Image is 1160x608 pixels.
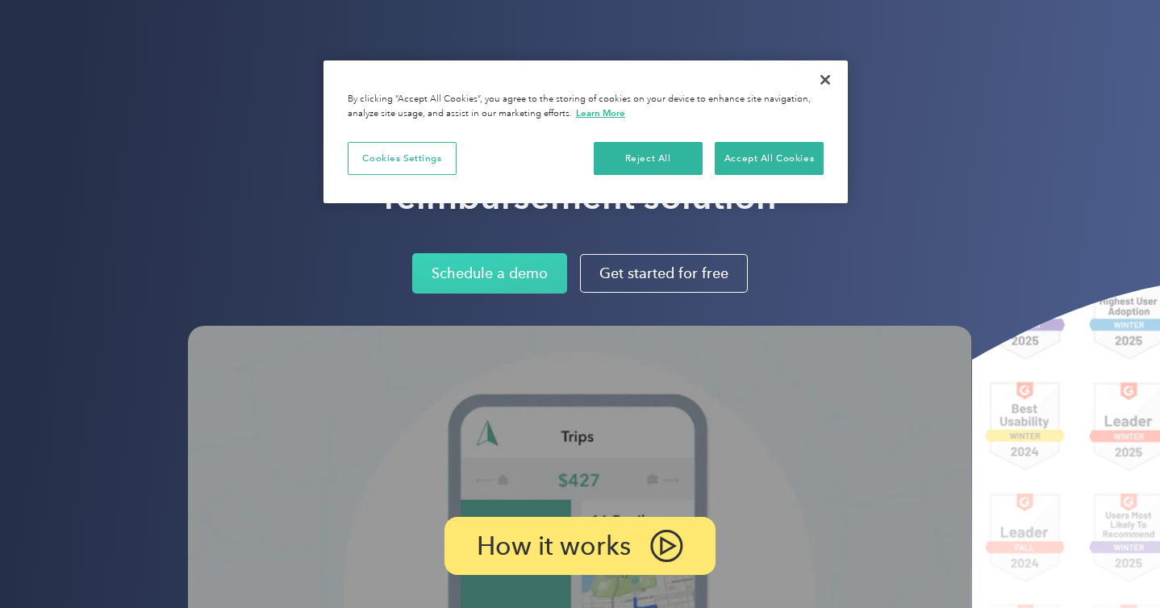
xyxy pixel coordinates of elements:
div: By clicking “Accept All Cookies”, you agree to the storing of cookies on your device to enhance s... [348,93,824,121]
a: Schedule a demo [412,253,567,294]
div: Privacy [323,60,848,203]
button: Cookies Settings [348,142,457,176]
button: Accept All Cookies [715,142,824,176]
a: More information about your privacy, opens in a new tab [576,107,625,119]
p: How it works [477,536,631,556]
a: Get started for free [580,254,748,293]
button: Close [807,62,843,98]
button: Reject All [594,142,703,176]
div: Cookie banner [323,60,848,203]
